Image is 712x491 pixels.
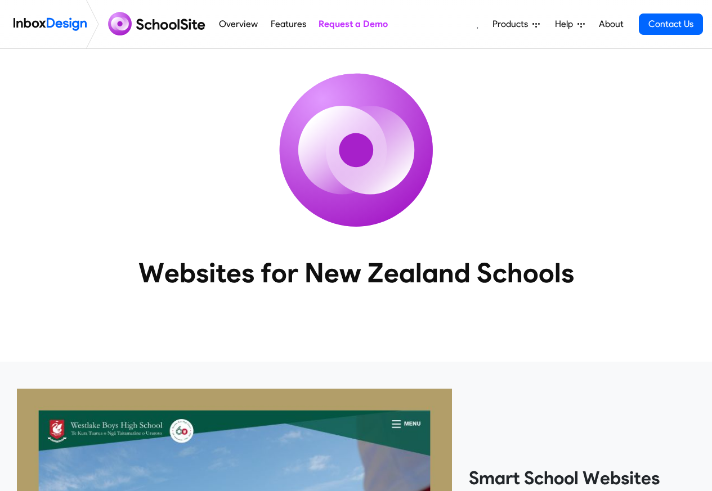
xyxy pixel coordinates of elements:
[595,13,626,35] a: About
[555,17,577,31] span: Help
[89,256,624,290] heading: Websites for New Zealand Schools
[492,17,532,31] span: Products
[639,13,703,35] a: Contact Us
[216,13,261,35] a: Overview
[550,13,589,35] a: Help
[469,467,695,489] heading: Smart School Websites
[488,13,544,35] a: Products
[267,13,309,35] a: Features
[255,49,458,251] img: icon_schoolsite.svg
[315,13,391,35] a: Request a Demo
[104,11,213,38] img: schoolsite logo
